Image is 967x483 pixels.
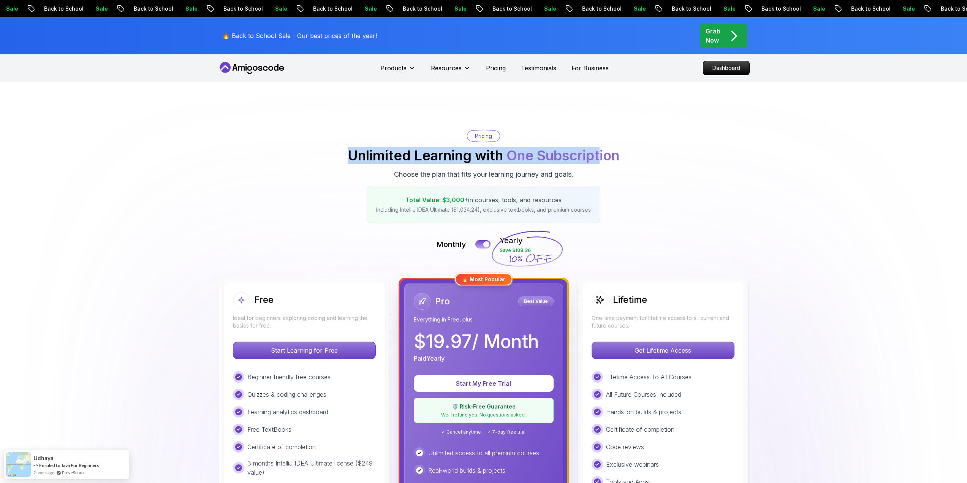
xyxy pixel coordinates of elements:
[213,5,265,13] p: Back to School
[475,132,492,140] p: Pricing
[592,314,734,329] p: One-time payment for lifetime access to all current and future courses.
[534,5,558,13] p: Sale
[423,379,544,388] p: Start My Free Trial
[414,333,539,351] p: $ 19.97 / Month
[803,5,827,13] p: Sale
[431,63,471,79] button: Resources
[394,169,573,180] p: Choose the plan that fits your learning journey and goals.
[713,5,738,13] p: Sale
[606,442,644,451] p: Code reviews
[380,63,416,79] button: Products
[6,452,31,477] img: provesource social proof notification image
[486,63,506,73] a: Pricing
[233,342,376,359] button: Start Learning for Free
[265,5,289,13] p: Sale
[624,5,648,13] p: Sale
[376,206,591,214] p: Including IntelliJ IDEA Ultimate ($1,034.24), exclusive textbooks, and premium courses
[606,460,659,469] p: Exclusive webinars
[703,61,749,75] p: Dashboard
[222,31,377,40] p: 🔥 Back to School Sale - Our best prices of the year!
[39,462,99,468] a: Enroled to Java For Beginners
[606,407,681,416] p: Hands-on builds & projects
[348,148,619,163] h2: Unlimited Learning with
[435,295,450,307] h2: Pro
[414,375,554,392] button: Start My Free Trial
[613,294,647,306] h2: Lifetime
[487,429,525,435] span: ✓ 7-day free trial
[34,5,85,13] p: Back to School
[606,372,692,382] p: Lifetime Access To All Courses
[247,442,316,451] p: Certificate of completion
[662,5,713,13] p: Back to School
[175,5,199,13] p: Sale
[33,455,54,461] span: Udhaya
[33,462,38,468] span: ->
[436,239,466,250] p: Monthly
[519,298,552,305] p: Best Value
[85,5,110,13] p: Sale
[841,5,893,13] p: Back to School
[592,347,734,354] a: Get Lifetime Access
[506,147,619,164] span: One Subscription
[254,294,274,306] h2: Free
[123,5,175,13] p: Back to School
[247,459,376,477] p: 3 months IntelliJ IDEA Ultimate license ($249 value)
[703,61,750,75] a: Dashboard
[392,5,444,13] p: Back to School
[419,412,549,418] p: We'll refund you. No questions asked.
[419,403,549,410] p: 🛡️ Risk-Free Guarantee
[62,469,85,476] a: ProveSource
[233,314,376,329] p: Ideal for beginners exploring coding and learning the basics for free.
[247,407,328,416] p: Learning analytics dashboard
[893,5,917,13] p: Sale
[247,372,331,382] p: Beginner friendly free courses
[414,316,554,323] p: Everything in Free, plus
[33,469,54,476] span: 2 hours ago
[247,425,291,434] p: Free TextBooks
[706,27,720,45] p: Grab Now
[571,63,609,73] a: For Business
[405,196,468,204] span: Total Value: $3,000+
[442,429,481,435] span: ✓ Cancel anytime
[380,63,407,73] p: Products
[521,63,556,73] a: Testimonials
[606,425,674,434] p: Certificate of completion
[303,5,355,13] p: Back to School
[444,5,468,13] p: Sale
[247,390,326,399] p: Quizzes & coding challenges
[572,5,624,13] p: Back to School
[606,390,681,399] p: All Future Courses Included
[592,342,734,359] button: Get Lifetime Access
[431,63,462,73] p: Resources
[482,5,534,13] p: Back to School
[414,354,445,363] p: Paid Yearly
[233,342,375,359] p: Start Learning for Free
[751,5,803,13] p: Back to School
[233,347,376,354] a: Start Learning for Free
[376,195,591,204] p: in courses, tools, and resources
[592,342,734,359] p: Get Lifetime Access
[355,5,379,13] p: Sale
[428,466,505,475] p: Real-world builds & projects
[428,448,539,458] p: Unlimited access to all premium courses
